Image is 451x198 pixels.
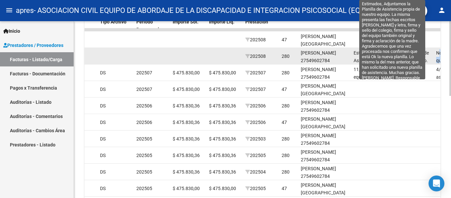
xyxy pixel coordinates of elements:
[136,103,152,108] span: 202506
[173,136,200,141] span: $ 475.830,36
[429,176,444,191] div: Open Intercom Messenger
[136,186,152,191] span: 202505
[173,153,200,158] span: $ 475.830,36
[100,103,106,108] span: DS
[282,102,290,110] div: 280
[209,120,236,125] span: $ 475.830,36
[136,169,152,175] span: 202505
[245,153,266,158] span: 202505
[282,119,287,126] div: 47
[282,135,290,143] div: 280
[209,12,234,24] span: Integracion Importe Liq.
[245,70,266,75] span: 202507
[100,153,106,158] span: DS
[173,103,200,108] span: $ 475.830,36
[245,169,266,175] span: 202504
[100,169,106,175] span: DS
[209,153,236,158] span: $ 475.830,36
[301,33,348,48] div: [PERSON_NAME][GEOGRAPHIC_DATA]
[16,3,34,18] span: apres
[173,12,198,24] span: Integracion Importe Sol.
[245,12,268,24] span: Período Prestación
[245,186,266,191] span: 202505
[245,54,266,59] span: 202508
[354,67,424,87] span: 11/08. Adjuntamos la planilla del equipo, la misma tiene firmas de profesional, responsable y col...
[438,6,446,14] mat-icon: person
[301,148,348,164] div: [PERSON_NAME] 27549602784
[351,7,434,36] datatable-header-cell: Comentario Prestador / Gerenciador
[206,7,243,36] datatable-header-cell: Integracion Importe Liq.
[245,136,266,141] span: 202503
[100,70,106,75] span: DS
[209,136,236,141] span: $ 475.830,36
[136,12,164,32] span: Integracion Periodo Presentacion
[170,7,206,36] datatable-header-cell: Integracion Importe Sol.
[301,165,348,180] div: [PERSON_NAME] 27549602784
[134,7,170,36] datatable-header-cell: Integracion Periodo Presentacion
[301,49,348,64] div: [PERSON_NAME] 27549602784
[100,186,106,191] span: DS
[97,7,134,36] datatable-header-cell: Integracion Tipo Archivo
[136,87,152,92] span: 202507
[245,103,266,108] span: 202506
[173,120,200,125] span: $ 475.830,36
[282,36,287,44] div: 47
[301,132,348,147] div: [PERSON_NAME] 27549602784
[243,7,279,36] datatable-header-cell: Período Prestación
[282,168,290,176] div: 280
[209,87,236,92] span: $ 475.830,00
[209,70,236,75] span: $ 475.830,00
[5,6,13,14] mat-icon: menu
[279,7,298,36] datatable-header-cell: Legajo
[173,87,200,92] span: $ 475.830,00
[100,87,106,92] span: DS
[282,53,290,60] div: 280
[136,70,152,75] span: 202507
[301,181,348,197] div: [PERSON_NAME][GEOGRAPHIC_DATA]
[245,120,266,125] span: 202506
[282,86,287,93] div: 47
[173,70,200,75] span: $ 475.830,00
[100,120,106,125] span: DS
[209,186,236,191] span: $ 475.830,00
[301,66,348,81] div: [PERSON_NAME] 27549602784
[3,27,20,35] span: Inicio
[136,120,152,125] span: 202506
[173,169,200,175] span: $ 475.830,36
[3,42,63,49] span: Prestadores / Proveedores
[136,136,152,141] span: 202505
[245,87,266,92] span: 202507
[354,50,431,161] span: Estimados, Adjuntamos la Planilla de Asistencia propia de nuestro equipo. La misma presenta las f...
[301,115,348,131] div: [PERSON_NAME][GEOGRAPHIC_DATA]
[245,37,266,42] span: 202508
[301,99,348,114] div: [PERSON_NAME] 27549602784
[100,12,126,24] span: Integracion Tipo Archivo
[209,169,236,175] span: $ 475.830,36
[136,153,152,158] span: 202505
[34,3,397,18] span: - ASOCIACION CIVIL EQUIPO DE ABORDAJE DE LA DISCAPACIDAD E INTEGRACION PSICOSOCIAL (EQUIPO ADIP)
[173,186,200,191] span: $ 475.830,00
[301,82,348,98] div: [PERSON_NAME][GEOGRAPHIC_DATA]
[298,7,351,36] datatable-header-cell: Afiliado
[282,185,287,192] div: 47
[100,136,106,141] span: DS
[209,103,236,108] span: $ 475.830,36
[282,152,290,159] div: 280
[282,69,290,77] div: 280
